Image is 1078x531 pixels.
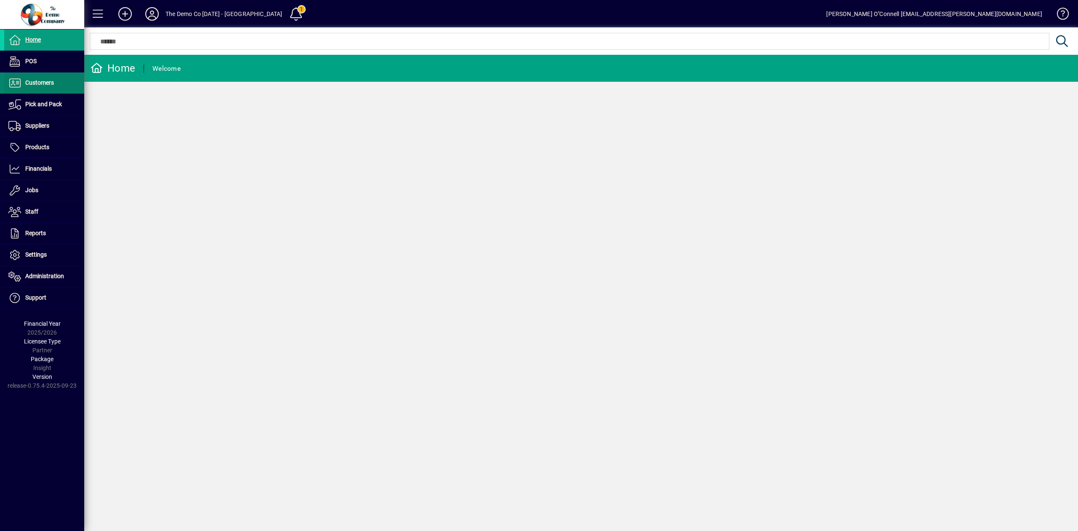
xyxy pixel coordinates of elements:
[4,223,84,244] a: Reports
[32,373,52,380] span: Version
[24,320,61,327] span: Financial Year
[4,72,84,94] a: Customers
[25,187,38,193] span: Jobs
[4,266,84,287] a: Administration
[25,251,47,258] span: Settings
[4,94,84,115] a: Pick and Pack
[4,287,84,308] a: Support
[826,7,1042,21] div: [PERSON_NAME] O''Connell [EMAIL_ADDRESS][PERSON_NAME][DOMAIN_NAME]
[152,62,181,75] div: Welcome
[25,165,52,172] span: Financials
[112,6,139,21] button: Add
[91,62,135,75] div: Home
[25,79,54,86] span: Customers
[165,7,283,21] div: The Demo Co [DATE] - [GEOGRAPHIC_DATA]
[139,6,165,21] button: Profile
[4,115,84,137] a: Suppliers
[4,158,84,180] a: Financials
[24,338,61,345] span: Licensee Type
[25,294,46,301] span: Support
[4,201,84,223] a: Staff
[4,51,84,72] a: POS
[25,273,64,279] span: Administration
[25,101,62,107] span: Pick and Pack
[25,230,46,236] span: Reports
[25,144,49,150] span: Products
[25,36,41,43] span: Home
[4,244,84,265] a: Settings
[25,122,49,129] span: Suppliers
[25,208,38,215] span: Staff
[31,356,53,362] span: Package
[1051,2,1067,29] a: Knowledge Base
[4,180,84,201] a: Jobs
[25,58,37,64] span: POS
[4,137,84,158] a: Products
